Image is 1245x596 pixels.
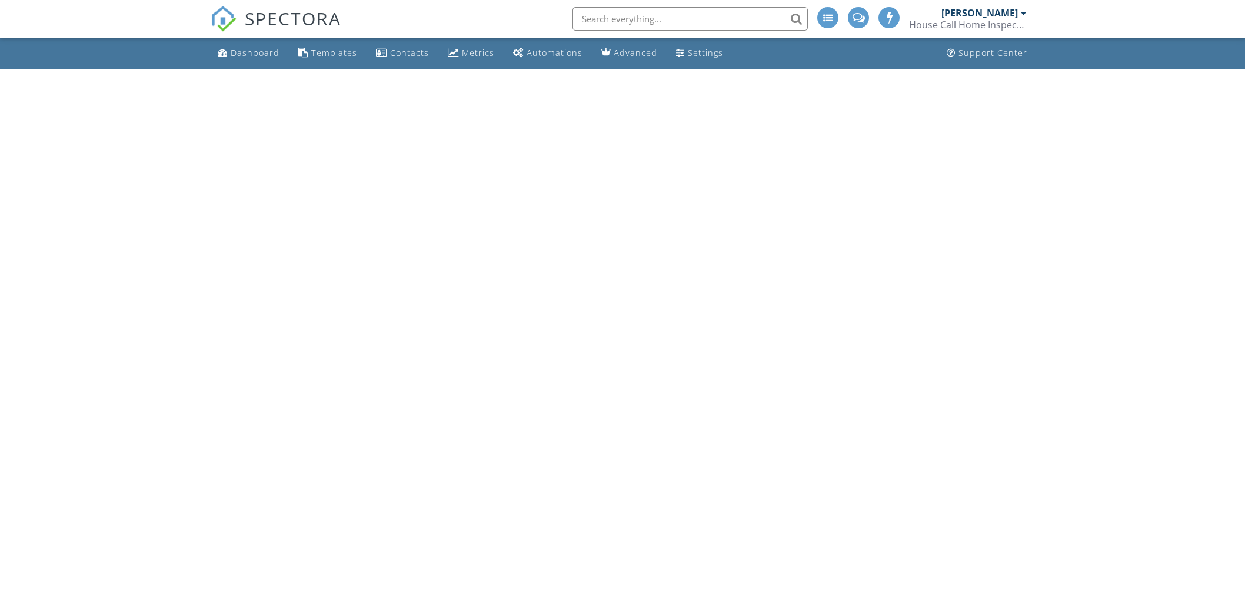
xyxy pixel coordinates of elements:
div: [PERSON_NAME] [941,7,1018,19]
div: Templates [311,47,357,58]
span: SPECTORA [245,6,341,31]
div: Support Center [958,47,1027,58]
div: Contacts [390,47,429,58]
div: Settings [688,47,723,58]
img: The Best Home Inspection Software - Spectora [211,6,237,32]
a: Templates [294,42,362,64]
a: Automations (Advanced) [508,42,587,64]
a: Dashboard [213,42,284,64]
a: Settings [671,42,728,64]
div: Metrics [462,47,494,58]
a: Contacts [371,42,434,64]
div: Dashboard [231,47,279,58]
div: House Call Home Inspection [909,19,1027,31]
a: Advanced [597,42,662,64]
a: Metrics [443,42,499,64]
input: Search everything... [572,7,808,31]
a: SPECTORA [211,16,341,41]
div: Automations [527,47,582,58]
a: Support Center [942,42,1032,64]
div: Advanced [614,47,657,58]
